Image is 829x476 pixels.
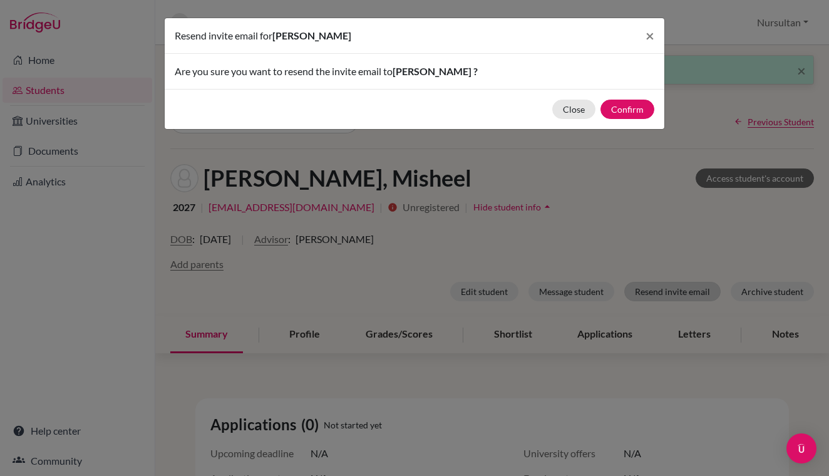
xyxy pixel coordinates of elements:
span: [PERSON_NAME] ? [393,65,478,77]
button: Close [636,18,664,53]
span: Resend invite email for [175,29,272,41]
span: [PERSON_NAME] [272,29,351,41]
p: Are you sure you want to resend the invite email to [175,64,654,79]
button: Close [552,100,595,119]
span: × [646,26,654,44]
button: Confirm [600,100,654,119]
div: Open Intercom Messenger [786,433,816,463]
